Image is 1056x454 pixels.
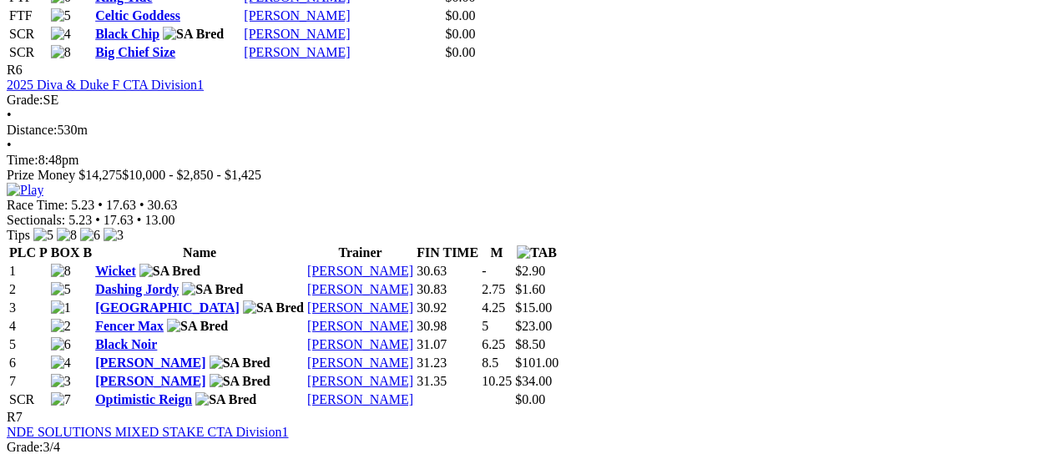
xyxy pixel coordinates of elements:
[8,44,48,61] td: SCR
[482,300,505,315] text: 4.25
[482,319,488,333] text: 5
[137,213,142,227] span: •
[8,355,48,371] td: 6
[307,374,413,388] a: [PERSON_NAME]
[482,374,512,388] text: 10.25
[104,228,124,243] img: 3
[416,318,479,335] td: 30.98
[482,264,486,278] text: -
[7,153,38,167] span: Time:
[7,93,1049,108] div: SE
[210,356,270,371] img: SA Bred
[7,93,43,107] span: Grade:
[244,8,350,23] a: [PERSON_NAME]
[481,245,513,261] th: M
[515,392,545,406] span: $0.00
[9,245,36,260] span: PLC
[307,319,413,333] a: [PERSON_NAME]
[515,337,545,351] span: $8.50
[306,245,414,261] th: Trainer
[39,245,48,260] span: P
[104,213,134,227] span: 17.63
[210,374,270,389] img: SA Bred
[51,27,71,42] img: 4
[95,337,157,351] a: Black Noir
[515,300,552,315] span: $15.00
[244,45,350,59] a: [PERSON_NAME]
[8,26,48,43] td: SCR
[7,63,23,77] span: R6
[8,263,48,280] td: 1
[51,8,71,23] img: 5
[244,27,350,41] a: [PERSON_NAME]
[307,282,413,296] a: [PERSON_NAME]
[7,108,12,122] span: •
[51,374,71,389] img: 3
[7,425,288,439] a: NDE SOLUTIONS MIXED STAKE CTA Division1
[122,168,261,182] span: $10,000 - $2,850 - $1,425
[51,356,71,371] img: 4
[7,213,65,227] span: Sectionals:
[445,45,475,59] span: $0.00
[95,27,159,41] a: Black Chip
[95,374,205,388] a: [PERSON_NAME]
[95,356,205,370] a: [PERSON_NAME]
[416,281,479,298] td: 30.83
[8,391,48,408] td: SCR
[167,319,228,334] img: SA Bred
[95,8,180,23] a: Celtic Goddess
[51,282,71,297] img: 5
[515,319,552,333] span: $23.00
[139,198,144,212] span: •
[95,319,164,333] a: Fencer Max
[243,300,304,315] img: SA Bred
[163,27,224,42] img: SA Bred
[51,300,71,315] img: 1
[182,282,243,297] img: SA Bred
[144,213,174,227] span: 13.00
[95,45,175,59] a: Big Chief Size
[416,373,479,390] td: 31.35
[51,337,71,352] img: 6
[482,356,498,370] text: 8.5
[8,300,48,316] td: 3
[515,282,545,296] span: $1.60
[68,213,92,227] span: 5.23
[7,183,43,198] img: Play
[33,228,53,243] img: 5
[139,264,200,279] img: SA Bred
[445,27,475,41] span: $0.00
[307,392,413,406] a: [PERSON_NAME]
[80,228,100,243] img: 6
[517,245,557,260] img: TAB
[95,392,192,406] a: Optimistic Reign
[445,8,475,23] span: $0.00
[95,264,136,278] a: Wicket
[95,282,179,296] a: Dashing Jordy
[8,8,48,24] td: FTF
[515,356,558,370] span: $101.00
[51,319,71,334] img: 2
[83,245,92,260] span: B
[94,245,305,261] th: Name
[416,355,479,371] td: 31.23
[7,123,1049,138] div: 530m
[148,198,178,212] span: 30.63
[51,392,71,407] img: 7
[8,373,48,390] td: 7
[7,168,1049,183] div: Prize Money $14,275
[416,263,479,280] td: 30.63
[7,440,43,454] span: Grade:
[7,138,12,152] span: •
[7,153,1049,168] div: 8:48pm
[307,356,413,370] a: [PERSON_NAME]
[7,78,204,92] a: 2025 Diva & Duke F CTA Division1
[416,300,479,316] td: 30.92
[51,245,80,260] span: BOX
[195,392,256,407] img: SA Bred
[95,300,240,315] a: [GEOGRAPHIC_DATA]
[7,123,57,137] span: Distance:
[8,281,48,298] td: 2
[482,282,505,296] text: 2.75
[95,213,100,227] span: •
